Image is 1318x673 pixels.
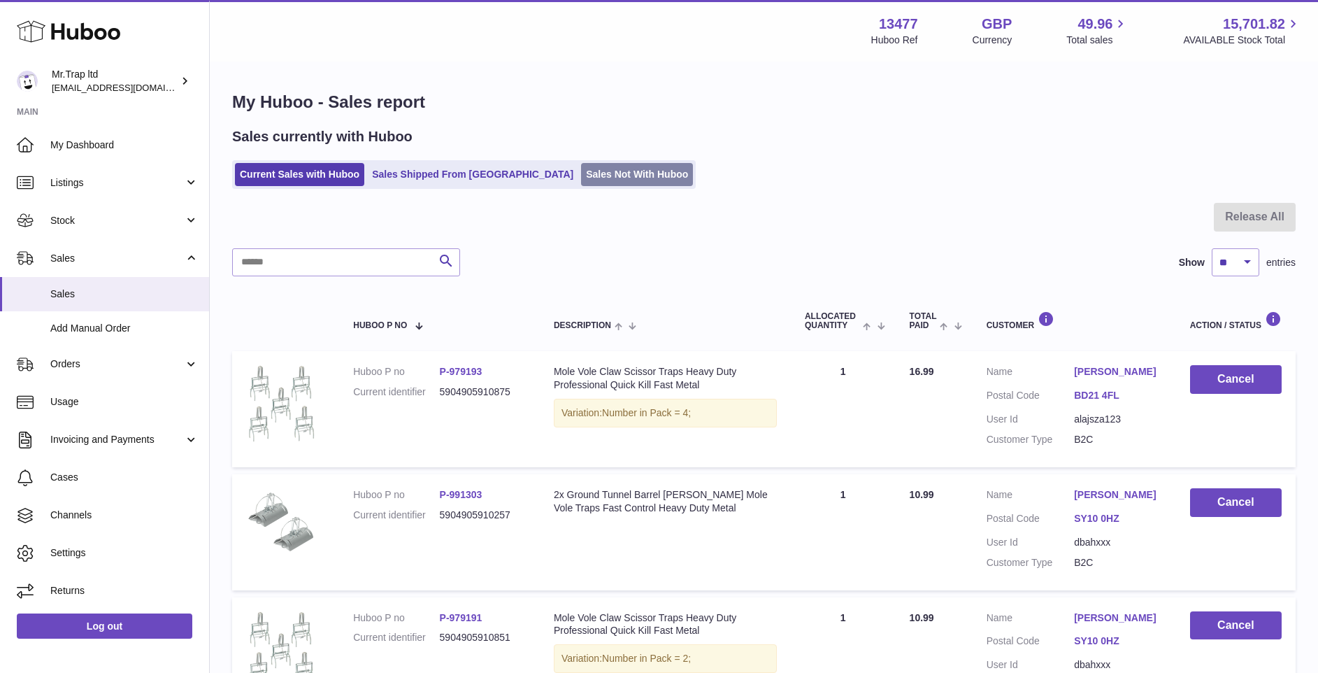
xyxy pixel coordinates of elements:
[1190,365,1282,394] button: Cancel
[50,546,199,560] span: Settings
[1074,413,1162,426] dd: alajsza123
[440,612,482,623] a: P-979191
[1266,256,1296,269] span: entries
[1074,611,1162,625] a: [PERSON_NAME]
[1077,15,1112,34] span: 49.96
[353,611,439,625] dt: Huboo P no
[50,471,199,484] span: Cases
[1074,635,1162,648] a: SY10 0HZ
[581,163,693,186] a: Sales Not With Huboo
[50,214,184,227] span: Stock
[554,321,611,330] span: Description
[50,509,199,522] span: Channels
[554,644,777,673] div: Variation:
[50,395,199,409] span: Usage
[1190,488,1282,517] button: Cancel
[232,91,1296,113] h1: My Huboo - Sales report
[353,385,439,399] dt: Current identifier
[50,176,184,190] span: Listings
[910,489,934,500] span: 10.99
[987,658,1075,672] dt: User Id
[987,512,1075,529] dt: Postal Code
[50,139,199,152] span: My Dashboard
[987,311,1162,330] div: Customer
[50,357,184,371] span: Orders
[440,366,482,377] a: P-979193
[987,365,1075,382] dt: Name
[17,71,38,92] img: office@grabacz.eu
[987,635,1075,651] dt: Postal Code
[353,488,439,502] dt: Huboo P no
[910,366,934,377] span: 16.99
[50,288,199,301] span: Sales
[1074,556,1162,569] dd: B2C
[1074,389,1162,402] a: BD21 4FL
[982,15,1012,34] strong: GBP
[1074,488,1162,502] a: [PERSON_NAME]
[1183,34,1301,47] span: AVAILABLE Stock Total
[1074,365,1162,378] a: [PERSON_NAME]
[1074,512,1162,525] a: SY10 0HZ
[1190,311,1282,330] div: Action / Status
[987,433,1075,446] dt: Customer Type
[554,365,777,392] div: Mole Vole Claw Scissor Traps Heavy Duty Professional Quick Kill Fast Metal
[246,365,316,443] img: $_57.JPG
[554,611,777,638] div: Mole Vole Claw Scissor Traps Heavy Duty Professional Quick Kill Fast Metal
[1074,536,1162,549] dd: dbahxxx
[1183,15,1301,47] a: 15,701.82 AVAILABLE Stock Total
[1066,34,1129,47] span: Total sales
[987,536,1075,549] dt: User Id
[987,389,1075,406] dt: Postal Code
[440,509,526,522] dd: 5904905910257
[1190,611,1282,640] button: Cancel
[1074,658,1162,672] dd: dbahxxx
[52,68,178,94] div: Mr.Trap ltd
[805,312,859,330] span: ALLOCATED Quantity
[1223,15,1285,34] span: 15,701.82
[440,631,526,644] dd: 5904905910851
[50,252,184,265] span: Sales
[987,556,1075,569] dt: Customer Type
[353,509,439,522] dt: Current identifier
[910,312,937,330] span: Total paid
[440,385,526,399] dd: 5904905910875
[987,413,1075,426] dt: User Id
[987,488,1075,505] dt: Name
[791,474,896,590] td: 1
[246,488,316,553] img: $_57.JPG
[50,433,184,446] span: Invoicing and Payments
[602,653,691,664] span: Number in Pack = 2;
[871,34,918,47] div: Huboo Ref
[973,34,1012,47] div: Currency
[353,631,439,644] dt: Current identifier
[232,127,413,146] h2: Sales currently with Huboo
[50,584,199,597] span: Returns
[17,614,192,639] a: Log out
[367,163,578,186] a: Sales Shipped From [GEOGRAPHIC_DATA]
[50,322,199,335] span: Add Manual Order
[791,351,896,467] td: 1
[440,489,482,500] a: P-991303
[353,365,439,378] dt: Huboo P no
[910,612,934,623] span: 10.99
[235,163,364,186] a: Current Sales with Huboo
[987,611,1075,628] dt: Name
[879,15,918,34] strong: 13477
[52,82,206,93] span: [EMAIL_ADDRESS][DOMAIN_NAME]
[554,488,777,515] div: 2x Ground Tunnel Barrel [PERSON_NAME] Mole Vole Traps Fast Control Heavy Duty Metal
[1066,15,1129,47] a: 49.96 Total sales
[554,399,777,427] div: Variation:
[602,407,691,418] span: Number in Pack = 4;
[1074,433,1162,446] dd: B2C
[353,321,407,330] span: Huboo P no
[1179,256,1205,269] label: Show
